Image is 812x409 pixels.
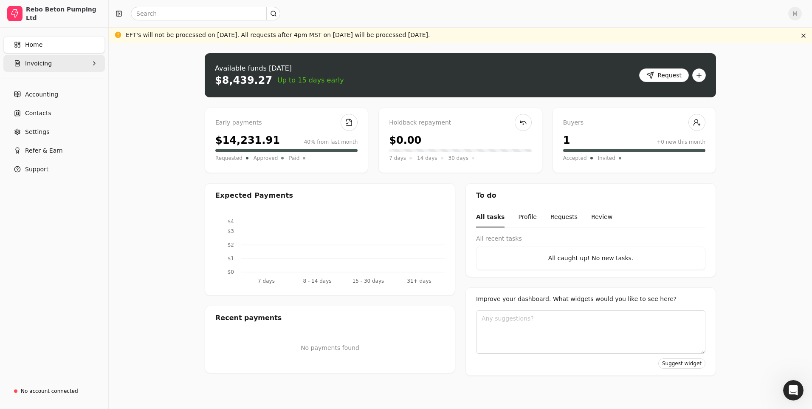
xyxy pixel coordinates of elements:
[26,5,101,22] div: Rebo Beton Pumping Ltd
[591,207,612,227] button: Review
[3,55,105,72] button: Invoicing
[466,184,716,207] div: To do
[215,74,272,87] div: $8,439.27
[25,90,58,99] span: Accounting
[3,123,105,140] a: Settings
[407,278,431,284] tspan: 31+ days
[417,154,437,162] span: 14 days
[352,278,384,284] tspan: 15 - 30 days
[277,75,344,85] span: Up to 15 days early
[389,133,421,148] div: $0.00
[783,380,804,400] iframe: Intercom live chat
[228,256,234,261] tspan: $1
[215,154,242,162] span: Requested
[131,7,280,20] input: Search
[476,234,705,243] div: All recent tasks
[228,219,234,224] tspan: $4
[215,190,293,201] div: Expected Payments
[215,133,280,148] div: $14,231.91
[657,138,705,146] div: +0 new this month
[25,165,48,174] span: Support
[289,154,299,162] span: Paid
[658,358,705,369] button: Suggest widget
[3,105,105,122] a: Contacts
[258,278,275,284] tspan: 7 days
[228,242,234,248] tspan: $2
[3,36,105,53] a: Home
[389,118,531,128] div: Holdback repayment
[3,86,105,103] a: Accounting
[126,31,430,40] div: EFT's will not be processed on [DATE]. All requests after 4pm MST on [DATE] will be processed [DA...
[563,154,587,162] span: Accepted
[21,387,78,395] div: No account connected
[563,133,570,148] div: 1
[448,154,468,162] span: 30 days
[3,383,105,399] a: No account connected
[483,254,698,263] div: All caught up! No new tasks.
[598,154,615,162] span: Invited
[788,7,802,20] button: M
[254,154,278,162] span: Approved
[25,109,51,118] span: Contacts
[550,207,578,227] button: Requests
[25,146,63,155] span: Refer & Earn
[228,228,234,234] tspan: $3
[215,63,344,74] div: Available funds [DATE]
[3,142,105,159] button: Refer & Earn
[25,40,42,49] span: Home
[389,154,406,162] span: 7 days
[304,138,358,146] div: 40% from last month
[205,306,455,330] div: Recent payments
[215,344,445,352] p: No payments found
[215,118,358,128] div: Early payments
[563,118,705,128] div: Buyers
[228,269,234,275] tspan: $0
[476,207,505,227] button: All tasks
[303,278,331,284] tspan: 8 - 14 days
[476,295,705,304] div: Improve your dashboard. What widgets would you like to see here?
[3,161,105,178] button: Support
[639,68,689,82] button: Request
[25,128,49,136] span: Settings
[25,59,52,68] span: Invoicing
[518,207,537,227] button: Profile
